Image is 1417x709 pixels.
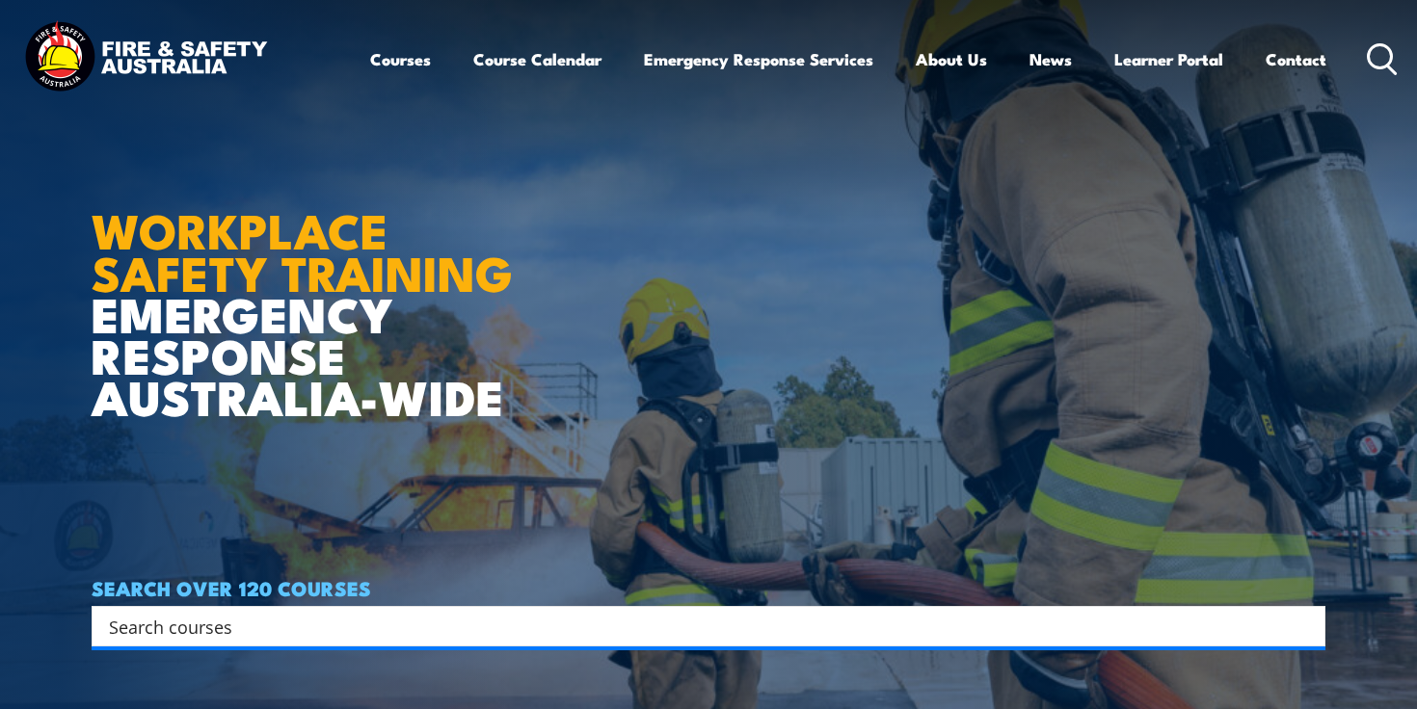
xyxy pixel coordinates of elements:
a: Contact [1266,34,1326,85]
h4: SEARCH OVER 120 COURSES [92,577,1325,598]
a: About Us [916,34,987,85]
strong: WORKPLACE SAFETY TRAINING [92,192,513,307]
a: Courses [370,34,431,85]
h1: EMERGENCY RESPONSE AUSTRALIA-WIDE [92,160,563,416]
a: Learner Portal [1114,34,1223,85]
button: Search magnifier button [1292,613,1319,640]
a: Emergency Response Services [644,34,873,85]
a: News [1029,34,1072,85]
a: Course Calendar [473,34,602,85]
input: Search input [109,612,1283,641]
form: Search form [113,613,1287,640]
